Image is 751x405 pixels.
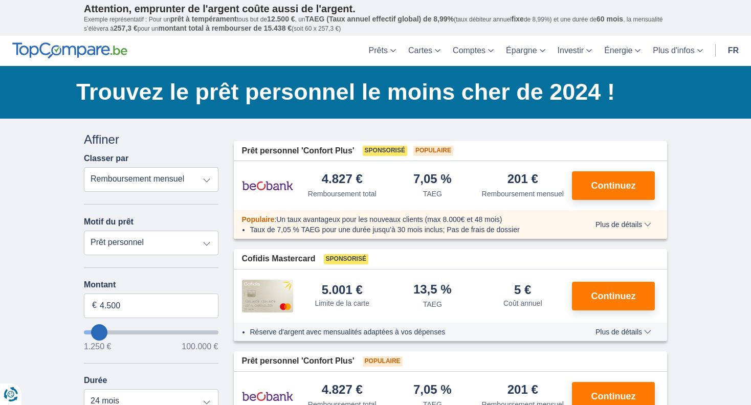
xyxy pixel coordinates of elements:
span: 257,3 € [114,24,138,32]
span: Un taux avantageux pour les nouveaux clients (max 8.000€ et 48 mois) [276,215,502,223]
span: fixe [512,15,524,23]
span: Populaire [413,146,453,156]
span: Prêt personnel 'Confort Plus' [242,145,355,157]
span: Cofidis Mastercard [242,253,316,265]
a: Investir [551,36,599,66]
span: 12.500 € [267,15,295,23]
div: Limite de la carte [315,298,369,308]
div: 13,5 % [413,283,452,297]
a: Épargne [500,36,551,66]
div: Affiner [84,131,218,148]
div: 4.827 € [322,384,363,397]
div: 5.001 € [322,284,363,296]
button: Continuez [572,282,655,310]
span: TAEG (Taux annuel effectif global) de 8,99% [305,15,454,23]
div: 5 € [514,284,531,296]
div: TAEG [423,299,442,309]
span: 1.250 € [84,343,111,351]
p: Exemple représentatif : Pour un tous but de , un (taux débiteur annuel de 8,99%) et une durée de ... [84,15,667,33]
span: Sponsorisé [324,254,368,264]
span: Continuez [591,392,636,401]
a: Plus d'infos [647,36,709,66]
label: Durée [84,376,107,385]
label: Classer par [84,154,128,163]
span: Continuez [591,181,636,190]
button: Plus de détails [588,328,659,336]
div: Remboursement total [308,189,377,199]
span: € [92,300,97,311]
a: Comptes [447,36,500,66]
span: Continuez [591,291,636,301]
span: Plus de détails [595,221,651,228]
span: montant total à rembourser de 15.438 € [158,24,292,32]
a: fr [722,36,745,66]
div: 7,05 % [413,384,452,397]
span: 100.000 € [182,343,218,351]
button: Continuez [572,171,655,200]
span: 60 mois [597,15,623,23]
li: Réserve d'argent avec mensualités adaptées à vos dépenses [250,327,566,337]
img: pret personnel Cofidis CC [242,280,293,312]
li: Taux de 7,05 % TAEG pour une durée jusqu’à 30 mois inclus; Pas de frais de dossier [250,224,566,235]
span: prêt à tempérament [170,15,237,23]
div: : [234,214,574,224]
span: Populaire [242,215,275,223]
a: Prêts [363,36,402,66]
a: Cartes [402,36,447,66]
h1: Trouvez le prêt personnel le moins cher de 2024 ! [76,76,667,108]
span: Plus de détails [595,328,651,335]
div: 7,05 % [413,173,452,187]
a: Énergie [598,36,647,66]
div: Remboursement mensuel [482,189,564,199]
span: Sponsorisé [363,146,407,156]
div: 201 € [507,173,538,187]
div: 4.827 € [322,173,363,187]
p: Attention, emprunter de l'argent coûte aussi de l'argent. [84,3,667,15]
img: TopCompare [12,42,127,59]
img: pret personnel Beobank [242,173,293,198]
button: Plus de détails [588,220,659,229]
label: Montant [84,280,218,289]
div: 201 € [507,384,538,397]
span: Prêt personnel 'Confort Plus' [242,355,355,367]
span: Populaire [363,356,403,367]
label: Motif du prêt [84,217,134,227]
input: wantToBorrow [84,330,218,334]
div: TAEG [423,189,442,199]
div: Coût annuel [503,298,542,308]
